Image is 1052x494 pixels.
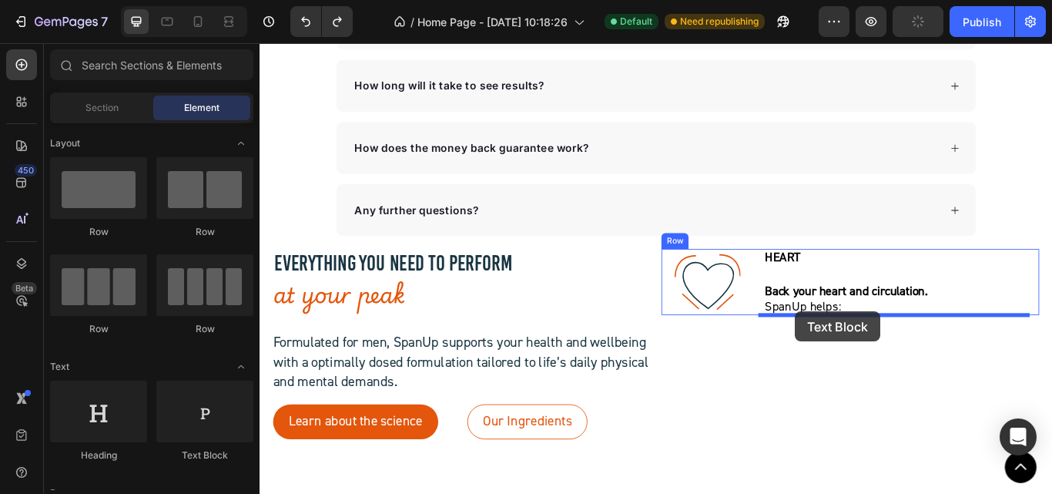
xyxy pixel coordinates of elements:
[963,14,1001,30] div: Publish
[290,6,353,37] div: Undo/Redo
[229,131,253,156] span: Toggle open
[156,322,253,336] div: Row
[50,225,147,239] div: Row
[620,15,652,29] span: Default
[417,14,568,30] span: Home Page - [DATE] 10:18:26
[50,449,147,462] div: Heading
[229,355,253,379] span: Toggle open
[50,136,80,150] span: Layout
[50,49,253,80] input: Search Sections & Elements
[12,282,37,294] div: Beta
[50,322,147,336] div: Row
[1000,418,1037,455] div: Open Intercom Messenger
[50,360,69,374] span: Text
[85,101,119,115] span: Section
[184,101,219,115] span: Element
[260,43,1052,494] iframe: Design area
[156,225,253,239] div: Row
[101,12,108,31] p: 7
[6,6,115,37] button: 7
[410,14,414,30] span: /
[15,164,37,176] div: 450
[950,6,1014,37] button: Publish
[156,449,253,462] div: Text Block
[680,15,759,29] span: Need republishing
